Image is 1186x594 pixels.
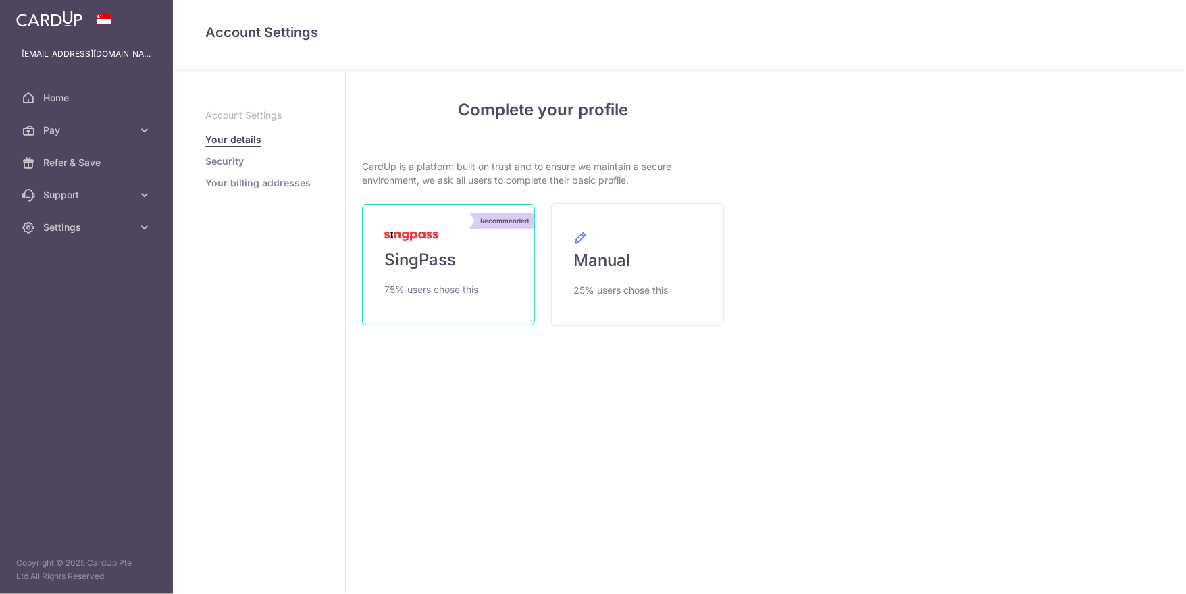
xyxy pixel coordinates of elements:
span: Manual [573,250,630,271]
h4: Complete your profile [362,98,724,122]
span: Help [30,9,58,22]
a: Manual 25% users chose this [551,203,724,326]
span: Pay [43,124,132,137]
span: 75% users chose this [384,281,478,298]
a: Your details [205,133,261,146]
span: Refer & Save [43,156,132,169]
p: Account Settings [205,109,313,122]
a: Your billing addresses [205,176,311,190]
span: 25% users chose this [573,282,668,298]
a: Recommended SingPass 75% users chose this [362,204,535,325]
img: MyInfoLogo [384,232,438,241]
h4: Account Settings [205,22,1154,43]
img: CardUp [16,11,82,27]
p: [EMAIL_ADDRESS][DOMAIN_NAME] [22,47,151,61]
span: Settings [43,221,132,234]
div: Recommended [475,213,534,229]
a: Security [205,155,244,168]
span: Home [43,91,132,105]
span: SingPass [384,249,456,271]
span: Support [43,188,132,202]
p: CardUp is a platform built on trust and to ensure we maintain a secure environment, we ask all us... [362,160,724,187]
